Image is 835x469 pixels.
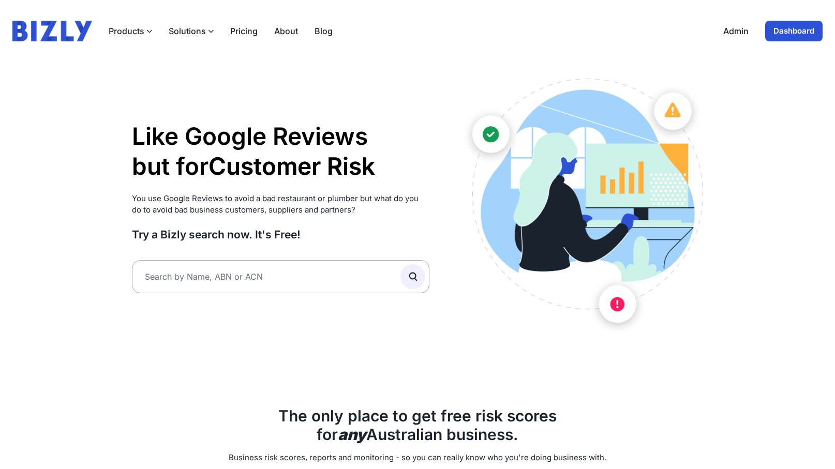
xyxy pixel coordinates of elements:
p: You use Google Reviews to avoid a bad restaurant or plumber but what do you do to avoid bad busin... [132,193,429,216]
input: Search by Name, ABN or ACN [132,260,429,293]
p: Business risk scores, reports and monitoring - so you can really know who you're doing business w... [132,452,703,464]
a: Admin [723,25,749,37]
button: Solutions [169,25,214,37]
li: Customer Risk [208,150,375,180]
h3: Try a Bizly search now. It's Free! [132,228,429,241]
a: Blog [315,25,333,37]
li: Supplier Risk [208,180,375,210]
b: any [338,425,366,444]
h1: Like Google Reviews but for [132,122,429,181]
h2: The only place to get free risk scores for Australian business. [132,406,703,444]
a: About [274,25,298,37]
a: Pricing [230,25,258,37]
a: Dashboard [765,21,823,41]
button: Products [109,25,152,37]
